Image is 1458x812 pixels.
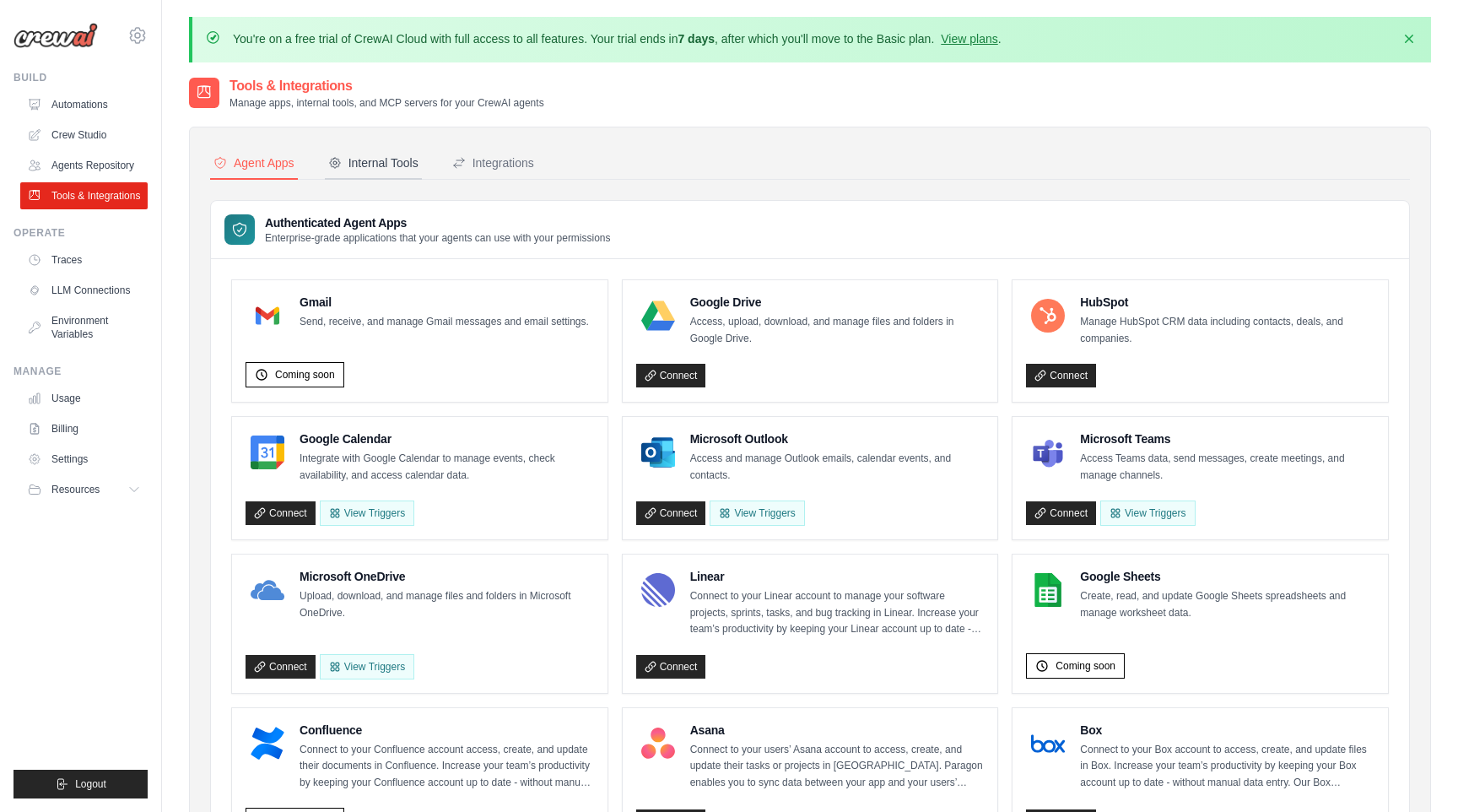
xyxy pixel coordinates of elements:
[20,182,148,209] a: Tools & Integrations
[641,436,675,469] img: Microsoft Outlook Logo
[1031,299,1065,333] img: HubSpot Logo
[1080,294,1374,311] h4: HubSpot
[210,148,298,180] button: Agent Apps
[641,727,675,761] img: Asana Logo
[275,368,335,382] span: Coming soon
[1100,501,1195,526] : View Triggers
[1031,727,1065,761] img: Box Logo
[1080,314,1374,347] p: Manage HubSpot CRM data including contacts, deals, and companies.
[1080,451,1374,484] p: Access Teams data, send messages, create meetings, and manage channels.
[710,501,804,526] : View Triggers
[300,568,594,585] h4: Microsoft OneDrive
[13,71,148,84] div: Build
[13,226,148,240] div: Operate
[251,436,284,469] img: Google Calendar Logo
[20,446,148,473] a: Settings
[20,152,148,179] a: Agents Repository
[75,777,106,791] span: Logout
[13,770,148,798] button: Logout
[690,588,985,638] p: Connect to your Linear account to manage your software projects, sprints, tasks, and bug tracking...
[941,32,997,46] a: View plans
[690,430,985,447] h4: Microsoft Outlook
[233,30,1002,47] p: You're on a free trial of CrewAI Cloud with full access to all features. Your trial ends in , aft...
[1031,573,1065,607] img: Google Sheets Logo
[300,588,594,621] p: Upload, download, and manage files and folders in Microsoft OneDrive.
[452,154,534,171] div: Integrations
[690,722,985,739] h4: Asana
[213,154,294,171] div: Agent Apps
[328,154,418,171] div: Internal Tools
[20,91,148,118] a: Automations
[1080,722,1374,739] h4: Box
[449,148,537,180] button: Integrations
[20,476,148,503] button: Resources
[20,307,148,348] a: Environment Variables
[320,654,414,679] : View Triggers
[51,483,100,496] span: Resources
[1026,501,1096,525] a: Connect
[13,23,98,48] img: Logo
[20,385,148,412] a: Usage
[690,742,985,792] p: Connect to your users’ Asana account to access, create, and update their tasks or projects in [GE...
[251,299,284,333] img: Gmail Logo
[636,501,706,525] a: Connect
[1080,568,1374,585] h4: Google Sheets
[690,314,985,347] p: Access, upload, download, and manage files and folders in Google Drive.
[1080,588,1374,621] p: Create, read, and update Google Sheets spreadsheets and manage worksheet data.
[13,365,148,378] div: Manage
[265,231,611,245] p: Enterprise-grade applications that your agents can use with your permissions
[1080,742,1374,792] p: Connect to your Box account to access, create, and update files in Box. Increase your team’s prod...
[636,364,706,387] a: Connect
[1056,659,1115,673] span: Coming soon
[300,294,589,311] h4: Gmail
[300,722,594,739] h4: Confluence
[320,501,414,526] button: View Triggers
[265,214,611,231] h3: Authenticated Agent Apps
[20,246,148,273] a: Traces
[251,573,284,607] img: Microsoft OneDrive Logo
[636,655,706,679] a: Connect
[641,573,675,607] img: Linear Logo
[300,742,594,792] p: Connect to your Confluence account access, create, and update their documents in Confluence. Incr...
[246,501,316,525] a: Connect
[1031,436,1065,469] img: Microsoft Teams Logo
[300,314,589,331] p: Send, receive, and manage Gmail messages and email settings.
[229,96,544,110] p: Manage apps, internal tools, and MCP servers for your CrewAI agents
[20,122,148,149] a: Crew Studio
[246,655,316,679] a: Connect
[1080,430,1374,447] h4: Microsoft Teams
[325,148,422,180] button: Internal Tools
[690,451,985,484] p: Access and manage Outlook emails, calendar events, and contacts.
[20,415,148,442] a: Billing
[300,451,594,484] p: Integrate with Google Calendar to manage events, check availability, and access calendar data.
[229,76,544,96] h2: Tools & Integrations
[690,568,985,585] h4: Linear
[1026,364,1096,387] a: Connect
[20,277,148,304] a: LLM Connections
[300,430,594,447] h4: Google Calendar
[641,299,675,333] img: Google Drive Logo
[678,32,715,46] strong: 7 days
[690,294,985,311] h4: Google Drive
[251,727,284,761] img: Confluence Logo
